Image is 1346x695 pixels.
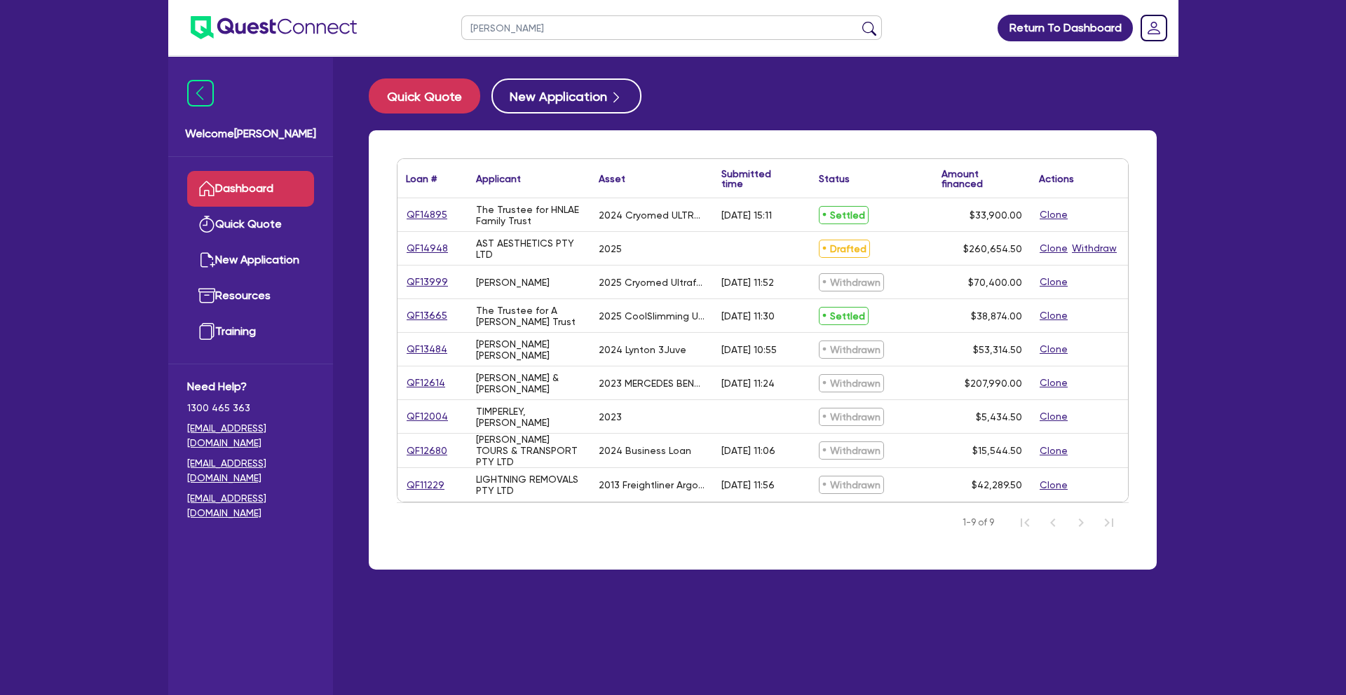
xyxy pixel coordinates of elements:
[1067,509,1095,537] button: Next Page
[1095,509,1123,537] button: Last Page
[599,277,705,288] div: 2025 Cryomed Ultraformer MPT
[198,216,215,233] img: quick-quote
[1039,240,1068,256] button: Clone
[187,171,314,207] a: Dashboard
[187,456,314,486] a: [EMAIL_ADDRESS][DOMAIN_NAME]
[721,479,775,490] div: [DATE] 11:56
[406,443,448,459] a: QF12680
[819,273,884,291] span: Withdrawn
[369,78,491,113] a: Quick Quote
[1039,341,1068,357] button: Clone
[819,476,884,494] span: Withdrawn
[1039,207,1068,223] button: Clone
[721,378,775,389] div: [DATE] 11:24
[599,209,705,221] div: 2024 Cryomed ULTRAFORMER III System UF3
[1039,408,1068,425] button: Clone
[406,240,449,256] a: QF14948
[476,204,582,226] div: The Trustee for HNLAE Family Trust
[819,206,869,224] span: Settled
[187,421,314,450] a: [EMAIL_ADDRESS][DOMAIN_NAME]
[406,341,448,357] a: QF13484
[599,378,705,389] div: 2023 MERCEDES BENZ C CLASS C205 C63 AMG
[819,374,884,392] span: Withdrawn
[406,174,437,184] div: Loan #
[599,479,705,490] div: 2013 Freightliner Argosy 101
[599,445,691,456] div: 2024 Business Loan
[721,277,774,288] div: [DATE] 11:52
[187,207,314,242] a: Quick Quote
[1071,240,1117,256] button: Withdraw
[198,323,215,340] img: training
[187,314,314,350] a: Training
[963,516,994,530] span: 1-9 of 9
[721,310,775,322] div: [DATE] 11:30
[491,78,641,113] button: New Application
[406,408,449,425] a: QF12004
[187,278,314,314] a: Resources
[721,344,777,355] div: [DATE] 10:55
[721,445,775,456] div: [DATE] 11:06
[965,378,1022,389] span: $207,990.00
[187,378,314,395] span: Need Help?
[819,441,884,460] span: Withdrawn
[1039,443,1068,459] button: Clone
[406,477,445,493] a: QF11229
[198,252,215,268] img: new-application
[599,411,622,422] div: 2023
[185,125,316,142] span: Welcome [PERSON_NAME]
[476,277,550,288] div: [PERSON_NAME]
[1039,174,1074,184] div: Actions
[476,174,521,184] div: Applicant
[971,310,1022,322] span: $38,874.00
[187,242,314,278] a: New Application
[187,491,314,521] a: [EMAIL_ADDRESS][DOMAIN_NAME]
[476,238,582,260] div: AST AESTHETICS PTY LTD
[968,277,1022,288] span: $70,400.00
[476,434,582,467] div: [PERSON_NAME] TOURS & TRANSPORT PTY LTD
[599,310,705,322] div: 2025 CoolSlimming Ultimate 360
[599,174,625,184] div: Asset
[191,16,357,39] img: quest-connect-logo-blue
[819,240,870,258] span: Drafted
[187,80,214,106] img: icon-menu-close
[476,338,582,361] div: [PERSON_NAME] [PERSON_NAME]
[476,474,582,496] div: LIGHTNING REMOVALS PTY LTD
[406,375,446,391] a: QF12614
[369,78,480,113] button: Quick Quote
[198,287,215,304] img: resources
[187,401,314,415] span: 1300 465 363
[819,307,869,325] span: Settled
[406,207,448,223] a: QF14895
[721,169,789,188] div: Submitted time
[963,243,1022,254] span: $260,654.50
[406,274,449,290] a: QF13999
[819,408,884,426] span: Withdrawn
[1039,477,1068,493] button: Clone
[972,479,1022,490] span: $42,289.50
[1136,10,1172,46] a: Dropdown toggle
[406,308,448,324] a: QF13665
[972,445,1022,456] span: $15,544.50
[476,305,582,327] div: The Trustee for A [PERSON_NAME] Trust
[599,344,686,355] div: 2024 Lynton 3Juve
[973,344,1022,355] span: $53,314.50
[998,15,1133,41] a: Return To Dashboard
[476,406,582,428] div: TIMPERLEY, [PERSON_NAME]
[819,174,850,184] div: Status
[599,243,622,254] div: 2025
[941,169,1022,188] div: Amount financed
[721,209,772,221] div: [DATE] 15:11
[976,411,1022,422] span: $5,434.50
[819,340,884,359] span: Withdrawn
[476,372,582,394] div: [PERSON_NAME] & [PERSON_NAME]
[1039,509,1067,537] button: Previous Page
[970,209,1022,221] span: $33,900.00
[1039,274,1068,290] button: Clone
[1011,509,1039,537] button: First Page
[1039,308,1068,324] button: Clone
[1039,375,1068,391] button: Clone
[461,15,882,40] input: Search by name, application ID or mobile number...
